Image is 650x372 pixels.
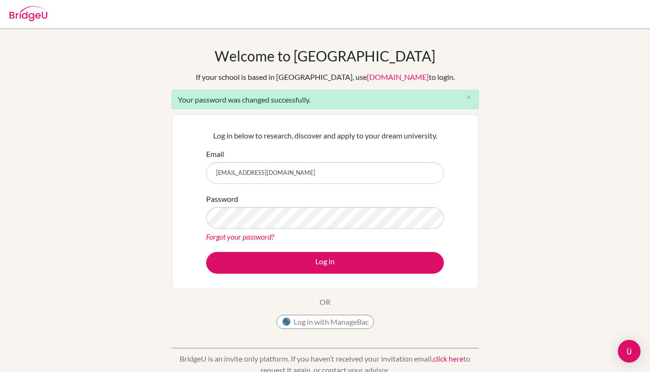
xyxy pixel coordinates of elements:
button: Log in [206,252,444,274]
p: OR [320,296,330,308]
div: If your school is based in [GEOGRAPHIC_DATA], use to login. [196,71,455,83]
label: Password [206,193,238,205]
img: Bridge-U [9,6,47,21]
div: Your password was changed successfully. [172,90,479,109]
a: Forgot your password? [206,232,274,241]
a: click here [433,354,463,363]
button: Log in with ManageBac [277,315,374,329]
label: Email [206,148,224,160]
a: [DOMAIN_NAME] [367,72,429,81]
h1: Welcome to [GEOGRAPHIC_DATA] [215,47,435,64]
i: close [465,94,472,101]
div: Open Intercom Messenger [618,340,641,363]
p: Log in below to research, discover and apply to your dream university. [206,130,444,141]
button: Close [459,90,478,104]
